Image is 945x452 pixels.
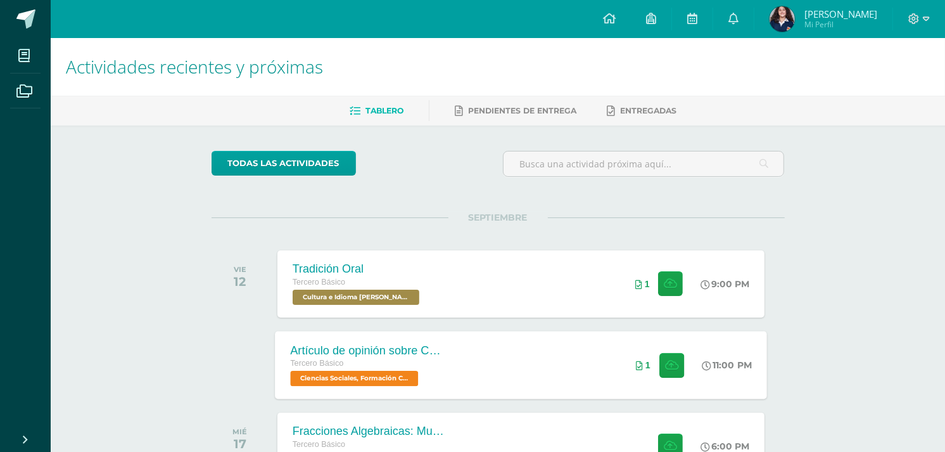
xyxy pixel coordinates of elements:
[290,344,443,357] div: Artículo de opinión sobre Conflicto Armado Interno
[293,440,345,449] span: Tercero Básico
[290,359,343,368] span: Tercero Básico
[635,279,650,289] div: Archivos entregados
[645,360,650,370] span: 1
[350,101,403,121] a: Tablero
[504,152,784,176] input: Busca una actividad próxima aquí...
[620,106,676,115] span: Entregadas
[701,441,749,452] div: 6:00 PM
[293,425,445,438] div: Fracciones Algebraicas: Multiplicación y División
[702,359,752,371] div: 11:00 PM
[770,6,795,32] img: c43fd42d9fe7084e78edec5b273b0423.png
[234,274,246,289] div: 12
[455,101,576,121] a: Pendientes de entrega
[212,151,356,176] a: todas las Actividades
[804,19,877,30] span: Mi Perfil
[701,278,749,290] div: 9:00 PM
[293,278,345,287] span: Tercero Básico
[66,55,323,79] span: Actividades recientes y próximas
[234,265,246,274] div: VIE
[804,8,877,20] span: [PERSON_NAME]
[232,427,247,436] div: MIÉ
[645,279,650,289] span: 1
[293,262,422,276] div: Tradición Oral
[636,360,650,370] div: Archivos entregados
[607,101,676,121] a: Entregadas
[365,106,403,115] span: Tablero
[468,106,576,115] span: Pendientes de entrega
[232,436,247,451] div: 17
[448,212,548,223] span: SEPTIEMBRE
[293,290,419,305] span: Cultura e Idioma Maya Garífuna o Xinca 'B'
[290,371,418,386] span: Ciencias Sociales, Formación Ciudadana e Interculturalidad 'B'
